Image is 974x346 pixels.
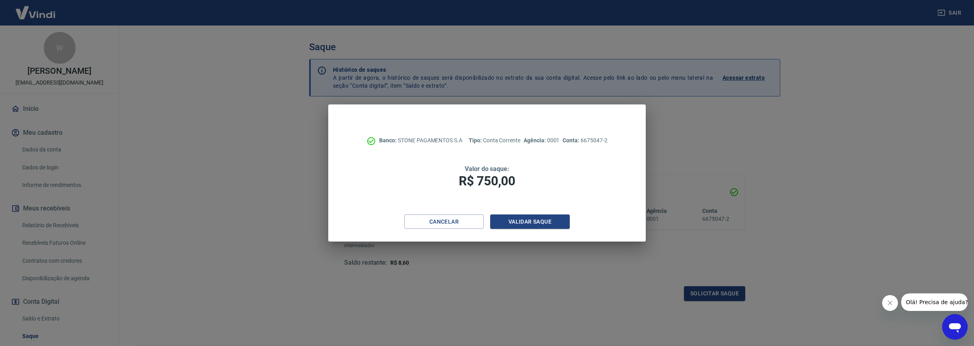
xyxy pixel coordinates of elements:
[459,173,515,189] span: R$ 750,00
[901,293,968,311] iframe: Mensagem da empresa
[942,314,968,340] iframe: Botão para abrir a janela de mensagens
[465,165,509,173] span: Valor do saque:
[524,137,547,144] span: Agência:
[469,137,483,144] span: Tipo:
[524,136,559,145] p: 0001
[379,136,462,145] p: STONE PAGAMENTOS S.A
[882,295,898,311] iframe: Fechar mensagem
[563,137,581,144] span: Conta:
[490,214,570,229] button: Validar saque
[379,137,398,144] span: Banco:
[469,136,520,145] p: Conta Corrente
[404,214,484,229] button: Cancelar
[563,136,607,145] p: 6675047-2
[5,6,67,12] span: Olá! Precisa de ajuda?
